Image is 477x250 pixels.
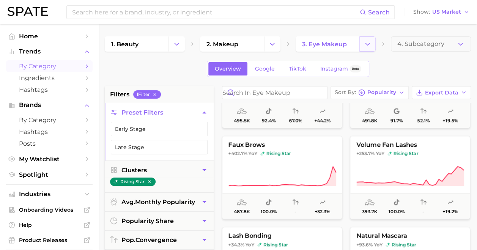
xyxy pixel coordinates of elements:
[19,171,80,178] span: Spotlight
[19,191,80,198] span: Industries
[389,209,405,214] span: 100.0%
[206,41,238,48] span: 2. makeup
[350,136,470,219] button: volume fan lashes+253.7% YoYrising starrising star393.7k100.0%-+19.2%
[19,140,80,147] span: Posts
[257,242,288,248] span: rising star
[121,236,135,244] abbr: popularity index
[365,107,375,116] span: average monthly popularity: Low Popularity
[293,198,299,207] span: popularity convergence: Insufficient Data
[368,9,390,16] span: Search
[420,198,427,207] span: popularity convergence: Insufficient Data
[362,118,378,123] span: 491.8k
[282,62,313,75] a: TikTok
[19,74,80,82] span: Ingredients
[222,142,342,148] span: faux brows
[228,242,244,247] span: +34.3%
[121,198,135,206] abbr: average
[105,103,214,122] button: Preset Filters
[19,222,80,228] span: Help
[394,198,400,207] span: popularity share: TikTok
[352,66,359,72] span: Beta
[417,118,430,123] span: 52.1%
[19,102,80,108] span: Brands
[110,178,156,186] button: rising star
[266,107,272,116] span: popularity share: TikTok
[71,6,360,19] input: Search here for a brand, industry, or ingredient
[413,10,430,14] span: Show
[133,90,161,99] button: 1Filter
[19,156,80,163] span: My Watchlist
[237,107,247,116] span: average monthly popularity: Low Popularity
[260,151,291,157] span: rising star
[6,189,93,200] button: Industries
[387,151,418,157] span: rising star
[228,151,247,156] span: +402.7%
[260,151,265,156] img: rising star
[121,217,174,225] span: popularity share
[356,151,375,156] span: +253.7%
[208,62,247,75] a: Overview
[6,234,93,246] a: Product Releases
[432,10,461,14] span: US Market
[121,198,195,206] span: monthly popularity
[443,118,458,123] span: +19.5%
[420,107,427,116] span: popularity convergence: Medium Convergence
[237,198,247,207] span: average monthly popularity: Low Popularity
[315,209,330,214] span: +32.3%
[19,237,80,244] span: Product Releases
[294,209,296,214] span: -
[331,86,409,99] button: Sort ByPopularity
[110,90,129,99] span: filters
[6,153,93,165] a: My Watchlist
[365,198,375,207] span: average monthly popularity: Low Popularity
[105,231,214,249] button: pop.convergence
[6,60,93,72] a: by Category
[6,138,93,149] a: Posts
[6,114,93,126] a: by Category
[121,109,163,116] span: Preset Filters
[335,90,356,94] span: Sort By
[19,128,80,135] span: Hashtags
[387,151,392,156] img: rising star
[293,107,299,116] span: popularity convergence: High Convergence
[350,142,470,148] span: volume fan lashes
[6,46,93,57] button: Trends
[320,107,326,116] span: popularity predicted growth: Very Likely
[376,151,384,157] span: YoY
[367,90,396,94] span: Popularity
[391,36,471,52] button: 4. Subcategory
[320,198,326,207] span: popularity predicted growth: Uncertain
[168,36,185,52] button: Change Category
[359,36,376,52] button: Change Category
[222,86,327,99] input: Search in eye makeup
[200,36,264,52] a: 2. makeup
[111,122,208,136] button: Early Stage
[350,233,470,239] span: natural mascara
[6,219,93,231] a: Help
[8,7,48,16] img: SPATE
[111,41,139,48] span: 1. beauty
[105,193,214,211] button: avg.monthly popularity
[234,209,250,214] span: 487.8k
[411,7,471,17] button: ShowUS Market
[246,242,254,248] span: YoY
[289,66,306,72] span: TikTok
[234,118,250,123] span: 495.5k
[19,206,80,213] span: Onboarding Videos
[266,198,272,207] span: popularity share: TikTok
[105,36,168,52] a: 1. beauty
[111,140,208,154] button: Late Stage
[314,118,331,123] span: +44.2%
[249,62,281,75] a: Google
[105,161,214,179] button: Clusters
[19,48,80,55] span: Trends
[105,212,214,230] button: popularity share
[6,126,93,138] a: Hashtags
[447,107,453,116] span: popularity predicted growth: Likely
[302,41,347,48] span: 3. eye makeup
[6,99,93,111] button: Brands
[320,66,348,72] span: Instagram
[261,209,277,214] span: 100.0%
[443,209,458,214] span: +19.2%
[386,242,390,247] img: rising star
